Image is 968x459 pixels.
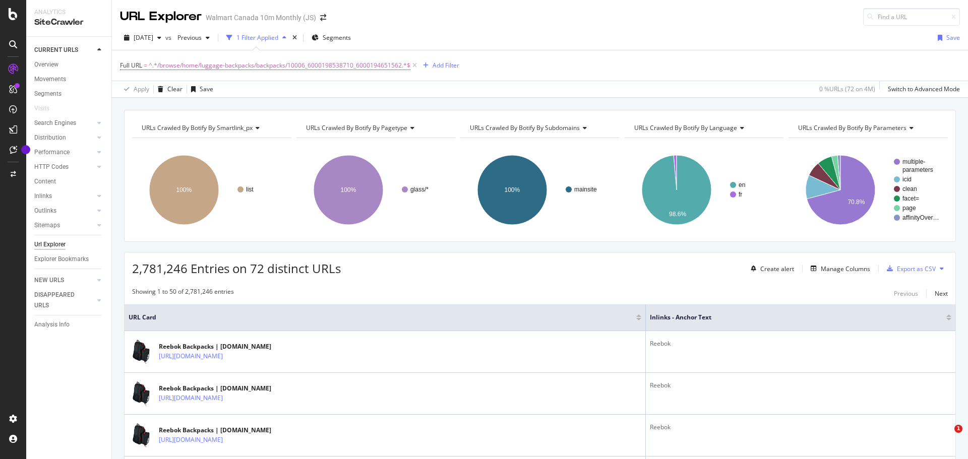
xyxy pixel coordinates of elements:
span: 2025 Aug. 1st [134,33,153,42]
a: NEW URLS [34,275,94,286]
button: Next [935,287,948,299]
h4: URLs Crawled By Botify By language [632,120,775,136]
a: [URL][DOMAIN_NAME] [159,351,223,361]
text: list [246,186,254,193]
text: 70.8% [848,199,865,206]
div: DISAPPEARED URLS [34,290,85,311]
h4: URLs Crawled By Botify By parameters [796,120,939,136]
a: Inlinks [34,191,94,202]
div: Reebok [650,381,951,390]
button: Apply [120,81,149,97]
img: main image [129,381,154,406]
div: 0 % URLs ( 72 on 4M ) [819,85,875,93]
div: Outlinks [34,206,56,216]
svg: A chart. [296,146,454,234]
div: Movements [34,74,66,85]
text: 100% [340,186,356,193]
button: Clear [154,81,183,97]
span: URLs Crawled By Botify By smartlink_px [142,123,253,132]
button: Create alert [747,260,794,277]
div: Reebok Backpacks | [DOMAIN_NAME] [159,426,271,435]
h4: URLs Crawled By Botify By subdomains [468,120,611,136]
span: ^.*/browse/home/luggage-backpacks/backpacks/10006_6000198538710_6000194651562.*$ [149,58,410,73]
button: Previous [173,30,214,46]
span: Full URL [120,61,142,70]
div: Distribution [34,133,66,143]
span: URLs Crawled By Botify By subdomains [470,123,580,132]
span: Previous [173,33,202,42]
a: DISAPPEARED URLS [34,290,94,311]
button: Manage Columns [807,263,870,275]
button: Save [934,30,960,46]
div: times [290,33,299,43]
svg: A chart. [789,146,946,234]
a: Analysis Info [34,319,104,330]
a: CURRENT URLS [34,45,94,55]
div: Tooltip anchor [21,145,30,154]
img: main image [129,339,154,364]
text: multiple- [902,158,925,165]
a: Content [34,176,104,187]
div: Showing 1 to 50 of 2,781,246 entries [132,287,234,299]
span: Inlinks - Anchor Text [650,313,931,322]
a: HTTP Codes [34,162,94,172]
a: Explorer Bookmarks [34,254,104,265]
button: Export as CSV [883,260,936,277]
button: Switch to Advanced Mode [884,81,960,97]
div: SiteCrawler [34,17,103,28]
div: Manage Columns [821,265,870,273]
div: Analysis Info [34,319,70,330]
svg: A chart. [460,146,618,234]
div: Overview [34,59,58,70]
div: Save [200,85,213,93]
text: clean [902,185,917,192]
div: Add Filter [433,61,459,70]
a: Segments [34,89,104,99]
div: arrow-right-arrow-left [320,14,326,21]
span: 2,781,246 Entries on 72 distinct URLs [132,260,341,277]
div: NEW URLS [34,275,64,286]
div: Sitemaps [34,220,60,231]
span: = [144,61,147,70]
text: glass/* [410,186,429,193]
svg: A chart. [625,146,782,234]
div: Create alert [760,265,794,273]
div: Apply [134,85,149,93]
a: Url Explorer [34,239,104,250]
button: 1 Filter Applied [222,30,290,46]
button: [DATE] [120,30,165,46]
div: Analytics [34,8,103,17]
span: URLs Crawled By Botify By pagetype [306,123,407,132]
svg: A chart. [132,146,290,234]
div: Inlinks [34,191,52,202]
text: mainsite [574,186,597,193]
input: Find a URL [863,8,960,26]
button: Segments [308,30,355,46]
div: Content [34,176,56,187]
div: URL Explorer [120,8,202,25]
div: Export as CSV [897,265,936,273]
a: Movements [34,74,104,85]
div: Performance [34,147,70,158]
span: URL Card [129,313,634,322]
a: Distribution [34,133,94,143]
div: Visits [34,103,49,114]
iframe: Intercom live chat [934,425,958,449]
img: main image [129,423,154,448]
a: [URL][DOMAIN_NAME] [159,435,223,445]
span: 1 [954,425,962,433]
span: vs [165,33,173,42]
span: URLs Crawled By Botify By language [634,123,737,132]
text: icid [902,176,912,183]
text: 98.6% [669,211,686,218]
text: 100% [505,186,520,193]
text: parameters [902,166,933,173]
span: URLs Crawled By Botify By parameters [798,123,906,132]
text: en [739,181,745,188]
button: Previous [894,287,918,299]
a: Search Engines [34,118,94,128]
